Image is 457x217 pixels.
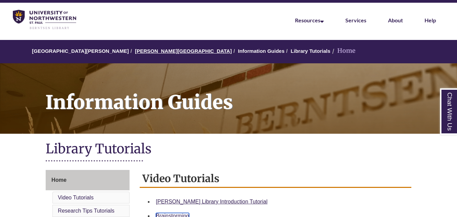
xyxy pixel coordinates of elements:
h1: Information Guides [38,63,457,125]
a: Library Tutorials [291,48,330,54]
a: Home [46,170,130,190]
a: Information Guides [238,48,285,54]
a: [PERSON_NAME] Library Introduction Tutorial [156,199,268,204]
a: [PERSON_NAME][GEOGRAPHIC_DATA] [135,48,232,54]
a: About [388,17,403,23]
h2: Video Tutorials [140,170,411,188]
a: Research Tips Tutorials [58,208,114,214]
span: Home [51,177,66,183]
a: Help [425,17,436,23]
a: Resources [295,17,324,23]
li: Home [330,46,356,56]
h1: Library Tutorials [46,140,411,158]
a: Video Tutorials [58,195,94,200]
a: [GEOGRAPHIC_DATA][PERSON_NAME] [32,48,129,54]
img: UNWSP Library Logo [13,10,76,30]
a: Services [345,17,366,23]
